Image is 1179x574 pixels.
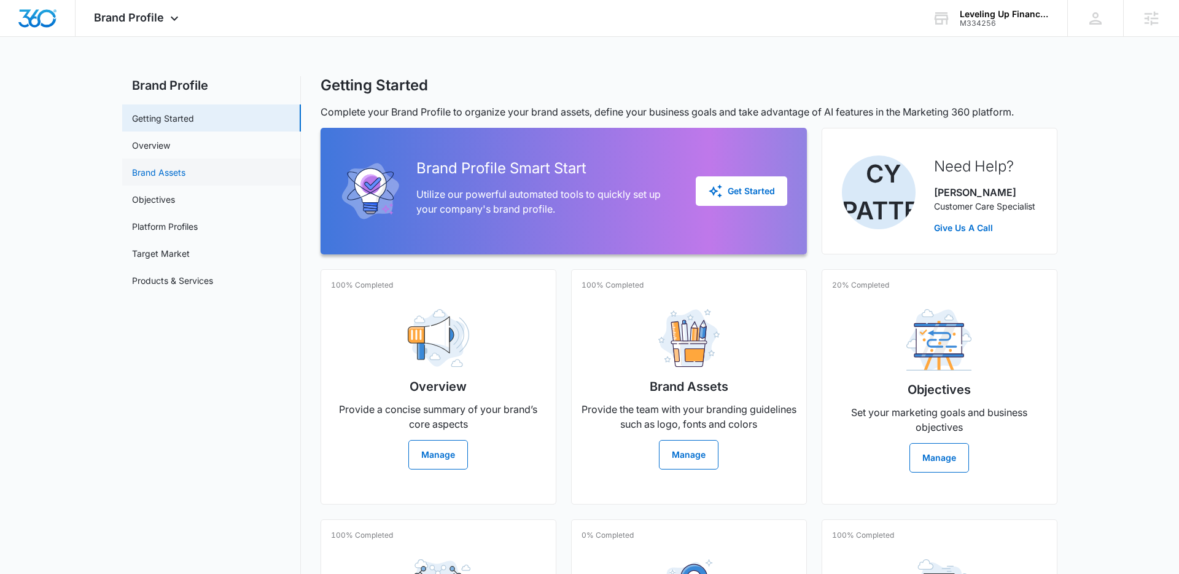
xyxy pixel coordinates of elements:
h2: Objectives [908,380,971,399]
a: Give Us A Call [934,221,1035,234]
h2: Need Help? [934,155,1035,178]
div: Get Started [708,184,775,199]
a: Brand Assets [132,166,185,179]
h2: Brand Profile Smart Start [416,157,676,179]
p: 100% Completed [331,280,393,291]
a: 20% CompletedObjectivesSet your marketing goals and business objectivesManage [822,269,1057,505]
div: account id [960,19,1049,28]
a: Platform Profiles [132,220,198,233]
button: Manage [408,440,468,470]
h2: Overview [410,377,467,396]
p: Provide a concise summary of your brand’s core aspects [331,402,546,431]
a: 100% CompletedOverviewProvide a concise summary of your brand’s core aspectsManage [321,269,556,505]
button: Manage [909,443,969,473]
p: Set your marketing goals and business objectives [832,405,1047,434]
p: 20% Completed [832,280,889,291]
div: account name [960,9,1049,19]
p: 100% Completed [582,280,644,291]
button: Get Started [696,176,787,206]
p: 100% Completed [331,530,393,541]
h2: Brand Profile [122,76,301,95]
p: Complete your Brand Profile to organize your brand assets, define your business goals and take ad... [321,104,1057,119]
a: Overview [132,139,170,152]
p: Provide the team with your branding guidelines such as logo, fonts and colors [582,402,796,431]
a: 100% CompletedBrand AssetsProvide the team with your branding guidelines such as logo, fonts and ... [571,269,807,505]
h2: Brand Assets [650,377,728,396]
p: Customer Care Specialist [934,200,1035,213]
h1: Getting Started [321,76,428,95]
span: Brand Profile [94,11,164,24]
p: 0% Completed [582,530,634,541]
a: Target Market [132,247,190,260]
img: Cy Patterson [842,155,916,229]
a: Getting Started [132,112,194,125]
a: Objectives [132,193,175,206]
a: Products & Services [132,274,213,287]
button: Manage [659,440,718,470]
p: Utilize our powerful automated tools to quickly set up your company's brand profile. [416,187,676,216]
p: [PERSON_NAME] [934,185,1035,200]
p: 100% Completed [832,530,894,541]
